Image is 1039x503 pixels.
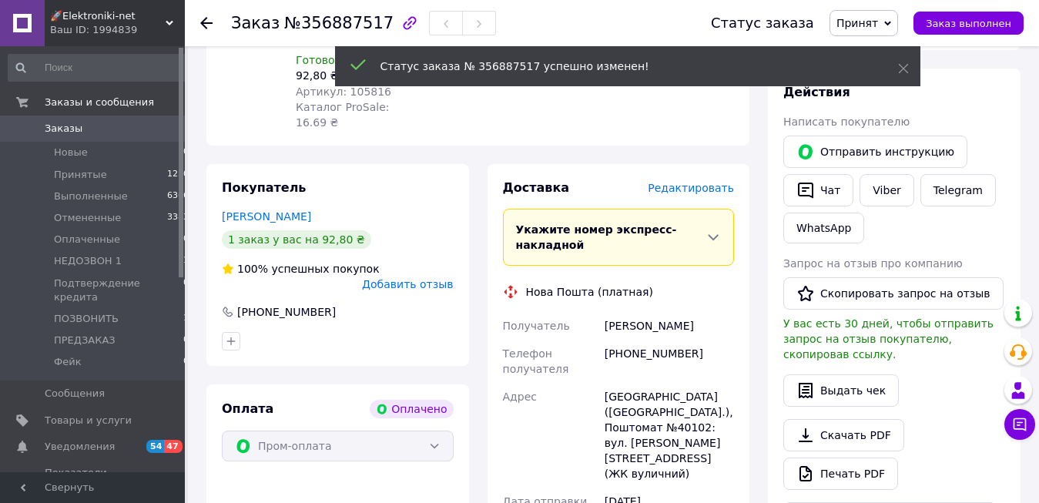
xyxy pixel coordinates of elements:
[183,355,189,369] span: 0
[860,174,913,206] a: Viber
[920,174,996,206] a: Telegram
[783,458,898,490] a: Печать PDF
[183,146,189,159] span: 0
[237,263,268,275] span: 100%
[783,213,864,243] a: WhatsApp
[602,312,737,340] div: [PERSON_NAME]
[54,168,107,182] span: Принятые
[183,334,189,347] span: 0
[783,257,963,270] span: Запрос на отзыв про компанию
[783,85,850,99] span: Действия
[1004,409,1035,440] button: Чат с покупателем
[54,312,119,326] span: ПОЗВОНИТЬ
[783,174,853,206] button: Чат
[183,312,189,326] span: 1
[54,355,82,369] span: Фейк
[183,233,189,246] span: 0
[284,14,394,32] span: №356887517
[296,54,401,66] span: Готово к отправке
[200,15,213,31] div: Вернуться назад
[54,334,116,347] span: ПРЕДЗАКАЗ
[380,59,860,74] div: Статус заказа № 356887517 успешно изменен!
[222,230,371,249] div: 1 заказ у вас на 92,80 ₴
[370,400,453,418] div: Оплачено
[54,189,128,203] span: Выполненные
[167,189,189,203] span: 6366
[45,414,132,428] span: Товары и услуги
[296,101,389,129] span: Каталог ProSale: 16.69 ₴
[783,116,910,128] span: Написать покупателю
[167,211,189,225] span: 3383
[183,277,189,304] span: 0
[146,440,164,453] span: 54
[503,320,570,332] span: Получатель
[8,54,190,82] input: Поиск
[45,466,142,494] span: Показатели работы компании
[54,233,120,246] span: Оплаченные
[45,440,115,454] span: Уведомления
[711,15,814,31] div: Статус заказа
[516,223,677,251] span: Укажите номер экспресс-накладной
[54,211,121,225] span: Отмененные
[783,136,967,168] button: Отправить инструкцию
[503,347,569,375] span: Телефон получателя
[602,383,737,488] div: [GEOGRAPHIC_DATA] ([GEOGRAPHIC_DATA].), Поштомат №40102: вул. [PERSON_NAME][STREET_ADDRESS] (ЖК в...
[54,146,88,159] span: Новые
[222,180,306,195] span: Покупатель
[648,182,734,194] span: Редактировать
[913,12,1024,35] button: Заказ выполнен
[164,440,182,453] span: 47
[503,180,570,195] span: Доставка
[50,23,185,37] div: Ваш ID: 1994839
[296,86,391,98] span: Артикул: 105816
[296,69,338,82] span: 92,80 ₴
[926,18,1011,29] span: Заказ выполнен
[783,374,899,407] button: Выдать чек
[236,304,337,320] div: [PHONE_NUMBER]
[222,261,380,277] div: успешных покупок
[50,9,166,23] span: 🚀Elektroniki-net
[602,340,737,383] div: [PHONE_NUMBER]
[522,284,657,300] div: Нова Пошта (платная)
[45,122,82,136] span: Заказы
[222,401,273,416] span: Оплата
[783,317,994,360] span: У вас есть 30 дней, чтобы отправить запрос на отзыв покупателю, скопировав ссылку.
[836,17,878,29] span: Принят
[183,254,189,268] span: 1
[54,254,122,268] span: НЕДОЗВОН 1
[362,278,453,290] span: Добавить отзыв
[503,391,537,403] span: Адрес
[222,210,311,223] a: [PERSON_NAME]
[45,387,105,401] span: Сообщения
[167,168,189,182] span: 1250
[45,96,154,109] span: Заказы и сообщения
[54,277,183,304] span: Подтверждение кредита
[231,14,280,32] span: Заказ
[783,277,1004,310] button: Скопировать запрос на отзыв
[783,419,904,451] a: Скачать PDF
